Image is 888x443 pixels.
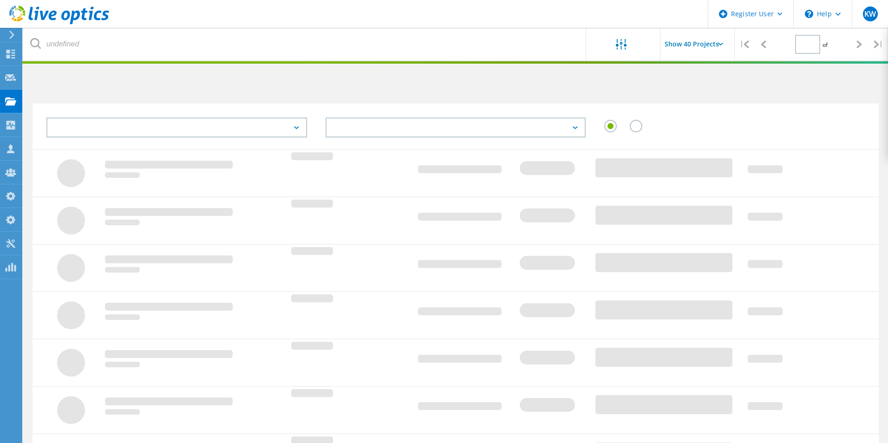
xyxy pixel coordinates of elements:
[864,10,876,18] span: KW
[23,28,587,60] input: undefined
[735,28,754,61] div: |
[869,28,888,61] div: |
[823,41,828,49] span: of
[805,10,813,18] svg: \n
[9,20,109,26] a: Live Optics Dashboard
